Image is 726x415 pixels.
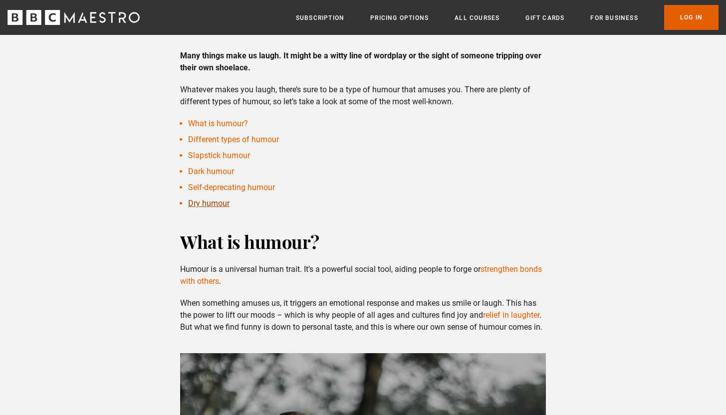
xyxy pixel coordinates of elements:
a: Pricing Options [370,13,429,23]
p: Whatever makes you laugh, there’s sure to be a type of humour that amuses you. There are plenty o... [180,84,546,108]
p: When something amuses us, it triggers an emotional response and makes us smile or laugh. This has... [180,297,546,333]
a: Self-deprecating humour [188,183,275,192]
svg: BBC Maestro [7,10,140,25]
nav: Primary [296,5,719,30]
a: Log In [664,5,719,30]
a: Dark humour [188,167,234,176]
a: Gift Cards [525,13,564,23]
a: Dry humour [188,199,230,208]
a: Different types of humour [188,135,279,144]
a: What is humour? [188,119,248,128]
a: Slapstick humour [188,151,250,160]
a: All Courses [455,13,499,23]
h2: What is humour? [180,229,546,253]
p: Humour is a universal human trait. It’s a powerful social tool, aiding people to forge or . [180,263,546,287]
strong: Many things make us laugh. It might be a witty line of wordplay or the sight of someone tripping ... [180,51,541,72]
a: relief in laughter [483,310,539,320]
a: For business [590,13,638,23]
a: Subscription [296,13,344,23]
